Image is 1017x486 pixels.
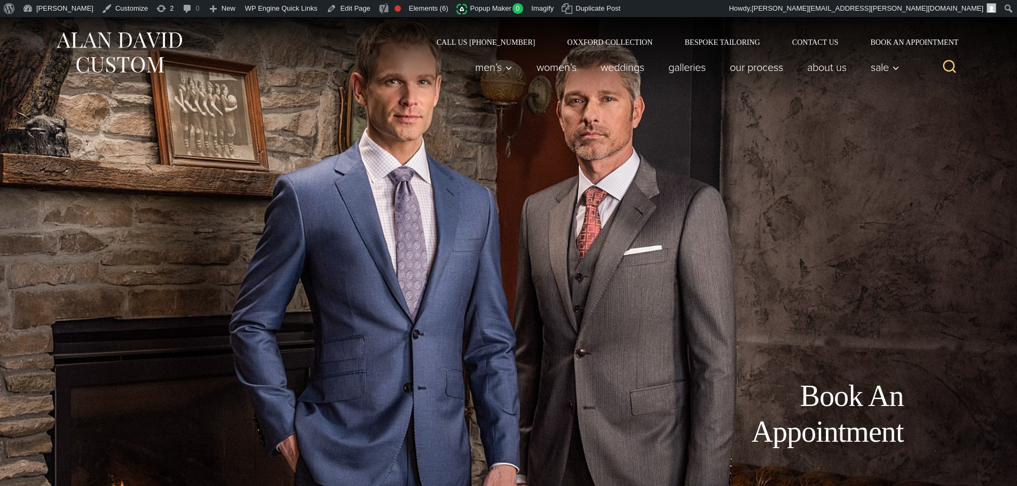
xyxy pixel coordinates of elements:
[664,378,904,450] h1: Book An Appointment
[463,57,905,78] nav: Primary Navigation
[513,3,524,14] span: 0
[524,57,588,78] a: Women’s
[752,4,983,12] span: [PERSON_NAME][EMAIL_ADDRESS][PERSON_NAME][DOMAIN_NAME]
[475,62,513,73] span: Men’s
[854,38,962,46] a: Book an Appointment
[871,62,900,73] span: Sale
[395,5,401,12] div: Focus keyphrase not set
[949,454,1006,481] iframe: Opens a widget where you can chat to one of our agents
[55,29,183,76] img: Alan David Custom
[795,57,858,78] a: About Us
[551,38,668,46] a: Oxxford Collection
[668,38,776,46] a: Bespoke Tailoring
[656,57,718,78] a: Galleries
[421,38,963,46] nav: Secondary Navigation
[421,38,551,46] a: Call Us [PHONE_NUMBER]
[588,57,656,78] a: weddings
[937,54,963,80] button: View Search Form
[718,57,795,78] a: Our Process
[776,38,855,46] a: Contact Us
